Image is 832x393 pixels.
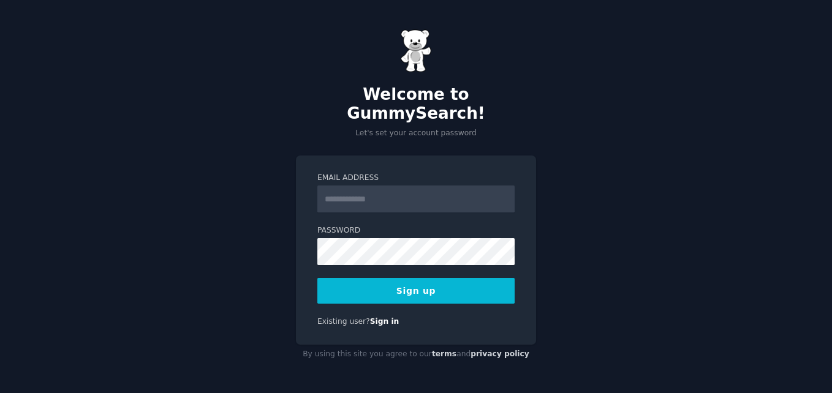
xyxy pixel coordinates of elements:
h2: Welcome to GummySearch! [296,85,536,124]
label: Password [317,225,515,236]
a: terms [432,350,456,358]
img: Gummy Bear [401,29,431,72]
div: By using this site you agree to our and [296,345,536,364]
label: Email Address [317,173,515,184]
a: Sign in [370,317,399,326]
a: privacy policy [471,350,529,358]
span: Existing user? [317,317,370,326]
button: Sign up [317,278,515,304]
p: Let's set your account password [296,128,536,139]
